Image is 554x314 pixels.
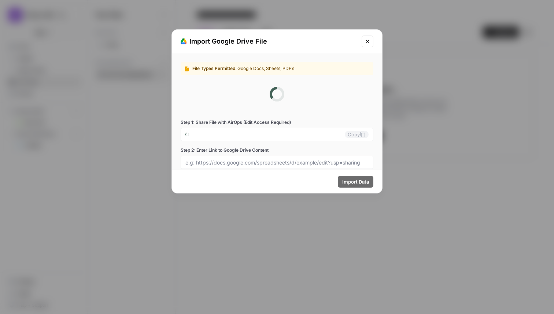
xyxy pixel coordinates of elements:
button: Import Data [338,176,373,188]
div: Import Google Drive File [181,36,357,47]
button: Close modal [362,36,373,47]
label: Step 1: Share File with AirOps (Edit Access Required) [181,119,373,126]
span: File Types Permitted [192,66,235,71]
span: : Google Docs, Sheets, PDF’s [235,66,294,71]
button: Copy [345,131,369,138]
input: e.g: https://docs.google.com/spreadsheets/d/example/edit?usp=sharing [185,159,369,166]
label: Step 2: Enter Link to Google Drive Content [181,147,373,154]
span: Import Data [342,178,369,185]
